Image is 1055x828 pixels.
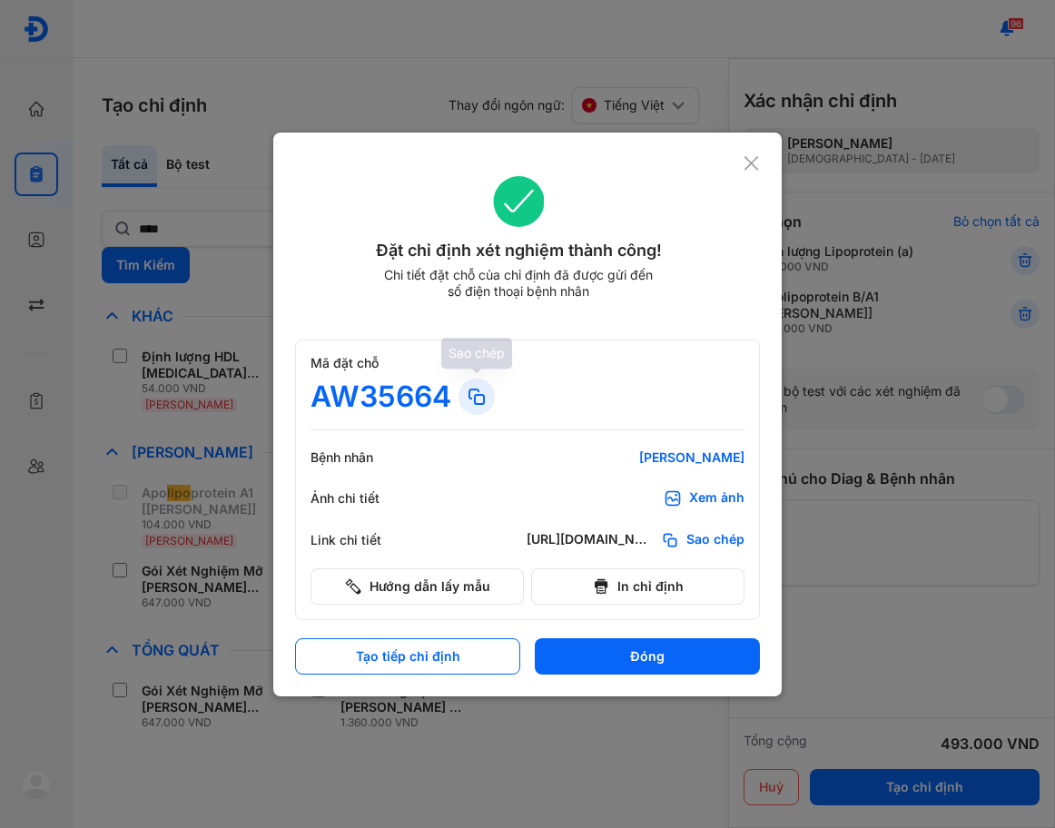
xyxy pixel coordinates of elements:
div: Đặt chỉ định xét nghiệm thành công! [295,238,743,263]
div: [PERSON_NAME] [527,449,744,466]
div: Ảnh chi tiết [311,490,419,507]
div: Mã đặt chỗ [311,355,744,371]
button: Tạo tiếp chỉ định [295,638,520,675]
div: Link chi tiết [311,532,419,548]
span: Sao chép [686,531,744,549]
div: AW35664 [311,379,451,415]
div: Xem ảnh [689,489,744,508]
button: In chỉ định [531,568,744,605]
button: Hướng dẫn lấy mẫu [311,568,524,605]
div: Chi tiết đặt chỗ của chỉ định đã được gửi đến số điện thoại bệnh nhân [376,267,661,300]
button: Đóng [535,638,760,675]
div: [URL][DOMAIN_NAME] [527,531,654,549]
div: Bệnh nhân [311,449,419,466]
